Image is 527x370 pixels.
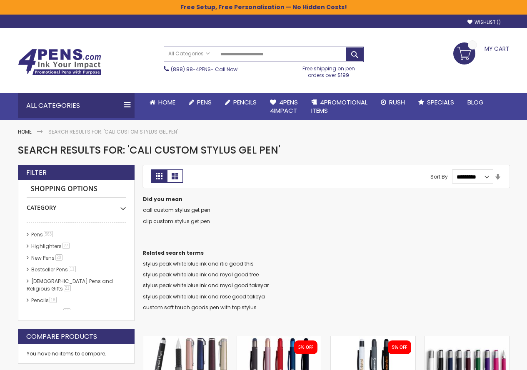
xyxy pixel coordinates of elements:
[143,271,259,278] a: stylus peak white blue ink and royal good tree
[171,66,239,73] span: - Call Now!
[374,93,412,112] a: Rush
[29,243,72,250] a: Highlighters27
[27,198,126,212] div: Category
[158,98,175,107] span: Home
[18,344,135,364] div: You have no items to compare.
[48,128,178,135] strong: Search results for: 'Cali Custom Stylus Gel pen'
[18,143,280,157] span: Search results for: 'Cali Custom Stylus Gel pen'
[44,231,53,237] span: 563
[64,285,71,291] span: 21
[18,49,101,75] img: 4Pens Custom Pens and Promotional Products
[29,254,65,261] a: New Pens20
[430,173,448,180] label: Sort By
[18,93,135,118] div: All Categories
[18,128,32,135] a: Home
[143,260,254,267] a: stylus peak white blue ink and rtic good this
[143,250,510,256] dt: Related search terms
[294,62,364,79] div: Free shipping on pen orders over $199
[69,266,76,272] span: 11
[143,218,210,225] a: clip custom stylus get pen
[392,345,407,350] div: 5% OFF
[143,293,265,300] a: stylus peak white blue ink and rose good takeya
[143,206,210,214] a: call custom stylus get pen
[27,278,113,292] a: [DEMOGRAPHIC_DATA] Pens and Religious Gifts21
[27,180,126,198] strong: Shopping Options
[263,93,305,120] a: 4Pens4impact
[331,336,415,343] a: Custom Recycled Fleetwood Stylus Satin Soft Touch Gel Click Pen
[143,93,182,112] a: Home
[29,308,73,315] a: hp-featured10
[62,243,70,249] span: 27
[143,196,510,203] dt: Did you mean
[143,282,269,289] a: stylus peak white blue ink and royal good takeyar
[197,98,212,107] span: Pens
[55,254,62,261] span: 20
[298,345,313,350] div: 5% OFF
[143,304,257,311] a: custom soft touch goods pen with top stylus
[389,98,405,107] span: Rush
[305,93,374,120] a: 4PROMOTIONALITEMS
[151,169,167,183] strong: Grid
[425,336,509,343] a: Earl Custom Gel Pen
[143,336,228,343] a: Cali Custom Stylus Gel pen
[412,93,461,112] a: Specials
[467,19,501,25] a: Wishlist
[26,168,47,177] strong: Filter
[171,66,211,73] a: (888) 88-4PENS
[29,266,79,273] a: Bestseller Pens11
[461,93,490,112] a: Blog
[218,93,263,112] a: Pencils
[182,93,218,112] a: Pens
[29,231,56,238] a: Pens563
[164,47,214,61] a: All Categories
[168,50,210,57] span: All Categories
[237,336,322,343] a: Custom Recycled Fleetwood MonoChrome Stylus Satin Soft Touch Gel Pen
[233,98,257,107] span: Pencils
[427,98,454,107] span: Specials
[50,297,57,303] span: 18
[29,297,60,304] a: Pencils18
[270,98,298,115] span: 4Pens 4impact
[467,98,484,107] span: Blog
[26,332,97,341] strong: Compare Products
[63,308,70,315] span: 10
[311,98,367,115] span: 4PROMOTIONAL ITEMS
